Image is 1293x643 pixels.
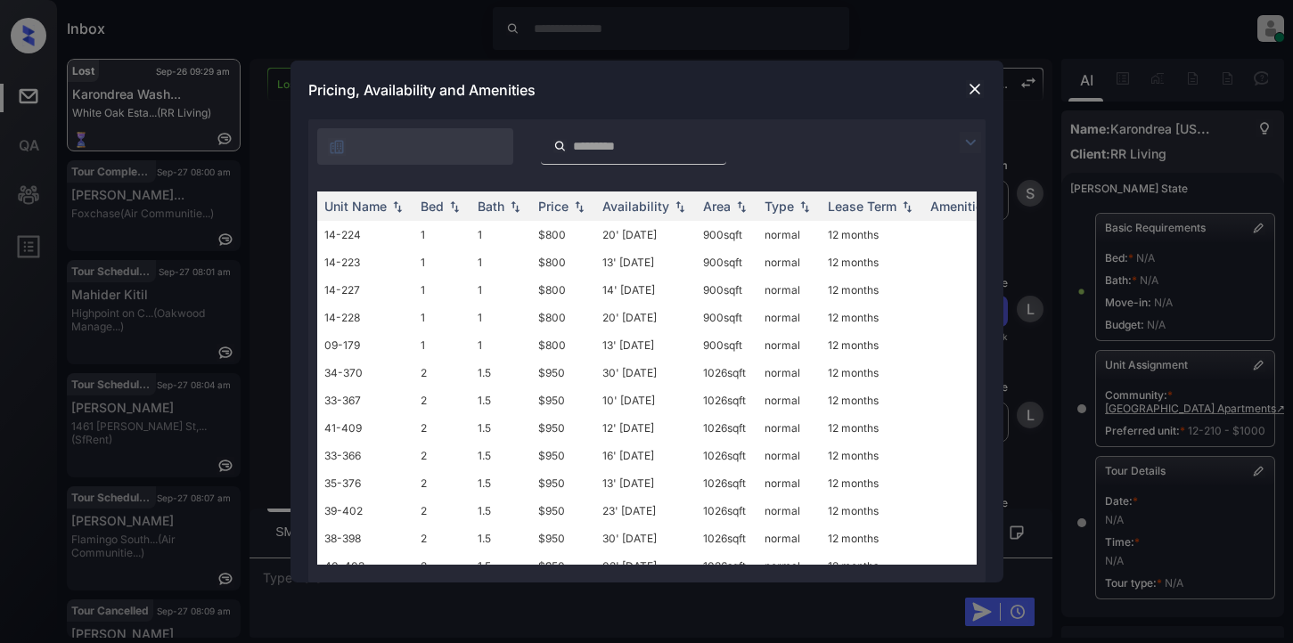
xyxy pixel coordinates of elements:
[413,552,471,580] td: 2
[696,276,757,304] td: 900 sqft
[757,497,821,525] td: normal
[317,304,413,331] td: 14-228
[531,248,595,276] td: $800
[671,200,689,213] img: sorting
[531,442,595,469] td: $950
[757,304,821,331] td: normal
[757,525,821,552] td: normal
[471,359,531,387] td: 1.5
[471,331,531,359] td: 1
[317,552,413,580] td: 40-403
[471,248,531,276] td: 1
[531,359,595,387] td: $950
[821,221,923,248] td: 12 months
[696,221,757,248] td: 900 sqft
[930,199,990,214] div: Amenities
[478,199,504,214] div: Bath
[602,199,669,214] div: Availability
[696,248,757,276] td: 900 sqft
[317,497,413,525] td: 39-402
[595,248,696,276] td: 13' [DATE]
[595,304,696,331] td: 20' [DATE]
[595,331,696,359] td: 13' [DATE]
[471,442,531,469] td: 1.5
[757,248,821,276] td: normal
[531,304,595,331] td: $800
[317,359,413,387] td: 34-370
[696,414,757,442] td: 1026 sqft
[757,387,821,414] td: normal
[471,525,531,552] td: 1.5
[413,414,471,442] td: 2
[471,552,531,580] td: 1.5
[821,525,923,552] td: 12 months
[446,200,463,213] img: sorting
[898,200,916,213] img: sorting
[317,525,413,552] td: 38-398
[757,552,821,580] td: normal
[821,304,923,331] td: 12 months
[413,331,471,359] td: 1
[821,331,923,359] td: 12 months
[413,304,471,331] td: 1
[757,331,821,359] td: normal
[471,414,531,442] td: 1.5
[757,221,821,248] td: normal
[595,414,696,442] td: 12' [DATE]
[413,469,471,497] td: 2
[317,331,413,359] td: 09-179
[696,497,757,525] td: 1026 sqft
[531,221,595,248] td: $800
[413,442,471,469] td: 2
[531,525,595,552] td: $950
[696,359,757,387] td: 1026 sqft
[531,276,595,304] td: $800
[413,248,471,276] td: 1
[696,304,757,331] td: 900 sqft
[538,199,569,214] div: Price
[732,200,750,213] img: sorting
[324,199,387,214] div: Unit Name
[506,200,524,213] img: sorting
[328,138,346,156] img: icon-zuma
[696,552,757,580] td: 1026 sqft
[595,359,696,387] td: 30' [DATE]
[317,276,413,304] td: 14-227
[757,359,821,387] td: normal
[796,200,814,213] img: sorting
[821,552,923,580] td: 12 months
[413,221,471,248] td: 1
[595,525,696,552] td: 30' [DATE]
[821,276,923,304] td: 12 months
[531,497,595,525] td: $950
[595,497,696,525] td: 23' [DATE]
[471,304,531,331] td: 1
[471,387,531,414] td: 1.5
[317,414,413,442] td: 41-409
[696,525,757,552] td: 1026 sqft
[413,276,471,304] td: 1
[413,387,471,414] td: 2
[821,359,923,387] td: 12 months
[595,442,696,469] td: 16' [DATE]
[413,497,471,525] td: 2
[531,414,595,442] td: $950
[531,331,595,359] td: $800
[291,61,1003,119] div: Pricing, Availability and Amenities
[317,469,413,497] td: 35-376
[757,276,821,304] td: normal
[595,469,696,497] td: 13' [DATE]
[531,387,595,414] td: $950
[821,414,923,442] td: 12 months
[595,387,696,414] td: 10' [DATE]
[821,248,923,276] td: 12 months
[821,387,923,414] td: 12 months
[765,199,794,214] div: Type
[389,200,406,213] img: sorting
[531,552,595,580] td: $950
[821,497,923,525] td: 12 months
[553,138,567,154] img: icon-zuma
[703,199,731,214] div: Area
[317,442,413,469] td: 33-366
[821,442,923,469] td: 12 months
